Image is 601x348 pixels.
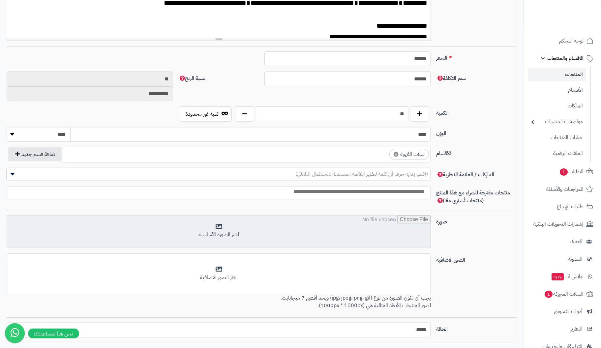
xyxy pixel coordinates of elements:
[295,170,428,178] span: (اكتب بداية حرف أي كلمة لتظهر القائمة المنسدلة للاستكمال التلقائي)
[545,291,553,298] span: 1
[8,147,62,161] button: اضافة قسم جديد
[528,83,586,97] a: الأقسام
[434,51,520,62] label: السعر
[570,324,583,333] span: التقارير
[434,323,520,333] label: الحالة
[528,269,597,284] a: وآتس آبجديد
[434,127,520,137] label: الوزن
[528,164,597,180] a: الطلبات1
[557,202,584,211] span: طلبات الإرجاع
[528,115,586,129] a: مواصفات المنتجات
[7,294,431,309] p: يجب أن تكون الصورة من نوع (jpg، jpeg، png، gif) وبحد أقصى 7 ميجابايت. لصور المنتجات الأبعاد المثا...
[528,99,586,113] a: الماركات
[178,74,205,82] span: نسبة الربح
[528,304,597,319] a: أدوات التسويق
[528,181,597,197] a: المراجعات والأسئلة
[434,253,520,264] label: الصور الاضافية
[552,273,564,280] span: جديد
[528,286,597,302] a: السلات المتروكة1
[434,106,520,117] label: الكمية
[559,36,584,45] span: لوحة التحكم
[560,168,568,176] span: 1
[528,199,597,215] a: طلبات الإرجاع
[544,289,584,299] span: السلات المتروكة
[528,321,597,337] a: التقارير
[559,167,584,176] span: الطلبات
[11,274,427,281] div: اختر الصور الاضافية
[533,219,584,229] span: إشعارات التحويلات البنكية
[546,185,584,194] span: المراجعات والأسئلة
[554,307,583,316] span: أدوات التسويق
[436,74,466,82] span: سعر التكلفة
[570,237,583,246] span: العملاء
[394,152,399,157] span: ×
[528,216,597,232] a: إشعارات التحويلات البنكية
[434,215,520,226] label: صورة
[528,251,597,267] a: المدونة
[528,33,597,49] a: لوحة التحكم
[528,146,586,160] a: الملفات الرقمية
[436,171,494,179] span: الماركات / العلامة التجارية
[528,68,586,81] a: المنتجات
[551,272,583,281] span: وآتس آب
[547,54,584,63] span: الأقسام والمنتجات
[434,147,520,158] label: الأقسام
[436,189,510,205] span: منتجات مقترحة للشراء مع هذا المنتج (منتجات تُشترى معًا)
[568,254,583,264] span: المدونة
[528,234,597,249] a: العملاء
[389,149,429,160] li: سلات القهوة
[528,130,586,145] a: خيارات المنتجات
